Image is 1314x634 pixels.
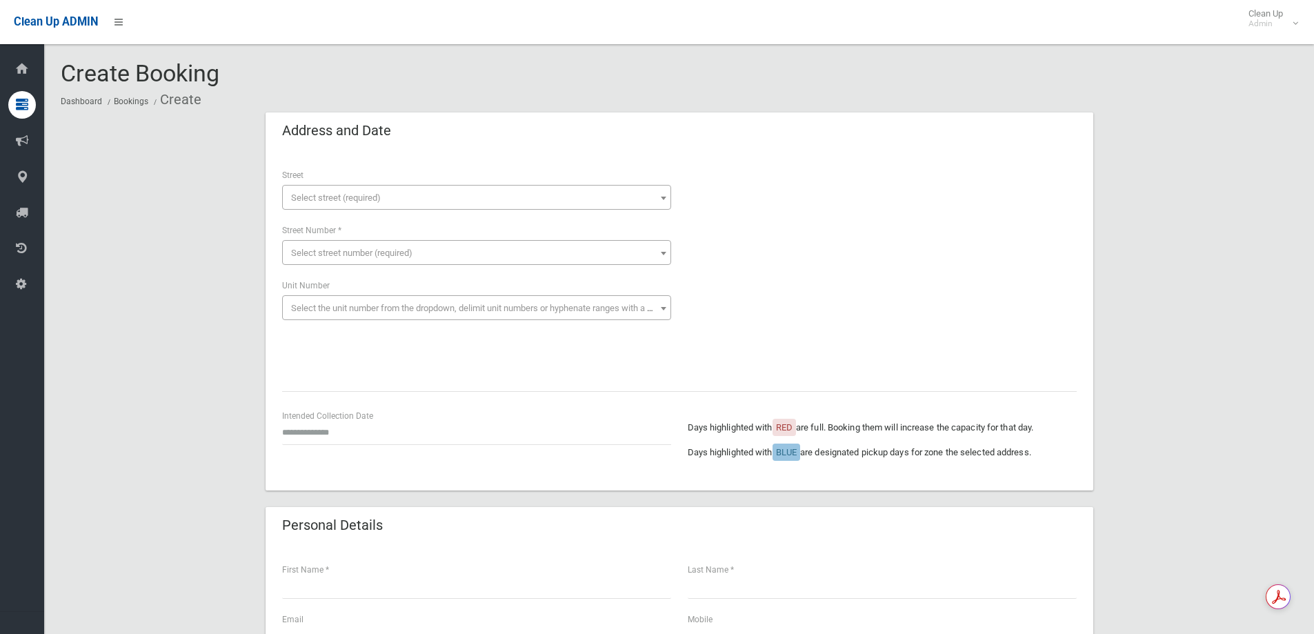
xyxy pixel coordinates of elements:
header: Personal Details [266,512,399,539]
li: Create [150,87,201,112]
span: Select street number (required) [291,248,412,258]
span: Select street (required) [291,192,381,203]
p: Days highlighted with are full. Booking them will increase the capacity for that day. [688,419,1077,436]
header: Address and Date [266,117,408,144]
span: Clean Up ADMIN [14,15,98,28]
span: Create Booking [61,59,219,87]
span: Clean Up [1242,8,1297,29]
p: Days highlighted with are designated pickup days for zone the selected address. [688,444,1077,461]
small: Admin [1248,19,1283,29]
span: RED [776,422,793,433]
span: Select the unit number from the dropdown, delimit unit numbers or hyphenate ranges with a comma [291,303,677,313]
a: Dashboard [61,97,102,106]
span: BLUE [776,447,797,457]
a: Bookings [114,97,148,106]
